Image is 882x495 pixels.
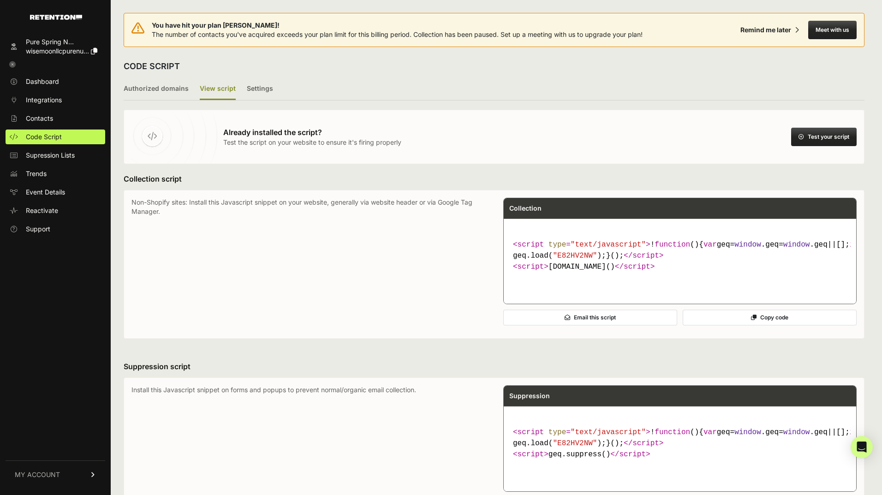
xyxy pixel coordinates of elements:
[518,450,544,459] span: script
[6,166,105,181] a: Trends
[124,361,864,372] h3: Suppression script
[548,428,566,436] span: type
[737,22,803,38] button: Remind me later
[548,241,566,249] span: type
[571,428,646,436] span: "text/javascript"
[124,173,864,184] h3: Collection script
[783,428,810,436] span: window
[6,111,105,126] a: Contacts
[850,241,858,249] span: if
[624,439,663,448] span: </ >
[553,252,597,260] span: "E82HV2NW"
[518,263,544,271] span: script
[655,428,690,436] span: function
[509,423,851,464] code: geq.suppress()
[553,439,597,448] span: "E82HV2NW"
[6,74,105,89] a: Dashboard
[26,224,50,234] span: Support
[6,148,105,163] a: Supression Lists
[610,450,650,459] span: </ >
[624,252,663,260] span: </ >
[851,436,873,458] div: Open Intercom Messenger
[632,439,659,448] span: script
[26,47,89,55] span: wisemoonllcpurenu...
[703,241,717,249] span: var
[223,127,401,138] h3: Already installed the script?
[683,310,857,325] button: Copy code
[513,428,650,436] span: < = >
[26,188,65,197] span: Event Details
[518,428,544,436] span: script
[26,95,62,105] span: Integrations
[655,241,699,249] span: ( )
[200,78,236,100] label: View script
[26,132,62,141] span: Code Script
[509,236,851,276] code: [DOMAIN_NAME]()
[513,263,548,271] span: < >
[791,128,857,146] button: Test your script
[808,21,857,39] button: Meet with us
[247,78,273,100] label: Settings
[655,428,699,436] span: ( )
[504,198,856,218] div: Collection
[26,37,97,47] div: Pure Spring N...
[30,15,82,20] img: Retention.com
[6,460,105,489] a: MY ACCOUNT
[6,93,105,107] a: Integrations
[223,138,401,147] p: Test the script on your website to ensure it's firing properly
[571,241,646,249] span: "text/javascript"
[655,241,690,249] span: function
[6,185,105,200] a: Event Details
[624,263,650,271] span: script
[6,203,105,218] a: Reactivate
[26,77,59,86] span: Dashboard
[850,428,858,436] span: if
[26,206,58,215] span: Reactivate
[124,60,180,73] h2: CODE SCRIPT
[513,241,650,249] span: < = >
[152,21,643,30] span: You have hit your plan [PERSON_NAME]!
[703,428,717,436] span: var
[504,386,856,406] div: Suppression
[513,450,548,459] span: < >
[26,169,47,178] span: Trends
[734,428,761,436] span: window
[131,198,485,331] p: Non-Shopify sites: Install this Javascript snippet on your website, generally via website header ...
[26,114,53,123] span: Contacts
[26,151,75,160] span: Supression Lists
[6,222,105,236] a: Support
[632,252,659,260] span: script
[740,25,791,35] div: Remind me later
[152,30,643,38] span: The number of contacts you've acquired exceeds your plan limit for this billing period. Collectio...
[734,241,761,249] span: window
[783,241,810,249] span: window
[503,310,677,325] button: Email this script
[615,263,655,271] span: </ >
[518,241,544,249] span: script
[619,450,646,459] span: script
[6,35,105,59] a: Pure Spring N... wisemoonllcpurenu...
[6,130,105,144] a: Code Script
[124,78,189,100] label: Authorized domains
[15,470,60,479] span: MY ACCOUNT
